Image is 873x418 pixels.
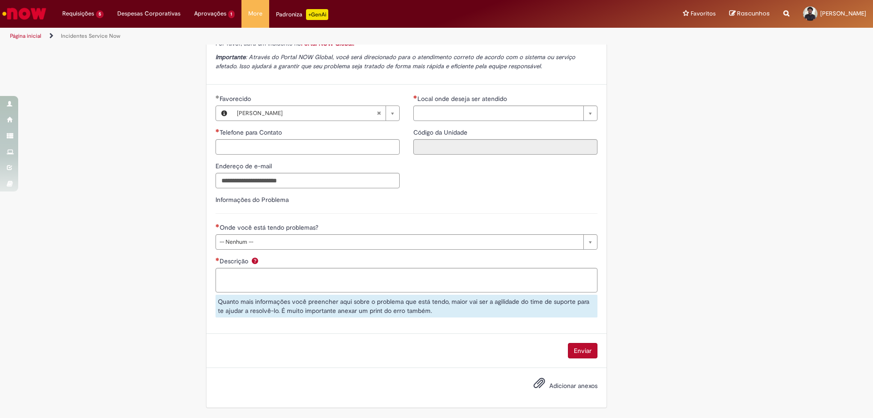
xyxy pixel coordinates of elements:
[10,32,41,40] a: Página inicial
[413,106,597,121] a: Limpar campo Local onde deseja ser atendido
[216,257,220,261] span: Necessários
[306,9,328,20] p: +GenAi
[216,268,597,292] textarea: Descrição
[276,9,328,20] div: Padroniza
[737,9,770,18] span: Rascunhos
[549,382,597,390] span: Adicionar anexos
[216,129,220,132] span: Necessários
[216,196,289,204] label: Informações do Problema
[117,9,181,18] span: Despesas Corporativas
[228,10,235,18] span: 1
[216,53,246,61] strong: Importante
[220,128,284,136] span: Telefone para Contato
[216,295,597,317] div: Quanto mais informações você preencher aqui sobre o problema que está tendo, maior vai ser a agil...
[248,9,262,18] span: More
[220,95,253,103] span: Favorecido, Sergio Da Silva Filho
[216,95,220,99] span: Obrigatório Preenchido
[372,106,386,121] abbr: Limpar campo Favorecido
[237,106,376,121] span: [PERSON_NAME]
[413,139,597,155] input: Código da Unidade
[250,257,261,264] span: Ajuda para Descrição
[413,95,417,99] span: Necessários
[194,9,226,18] span: Aprovações
[216,162,274,170] span: Endereço de e-mail
[216,139,400,155] input: Telefone para Contato
[61,32,120,40] a: Incidentes Service Now
[220,223,320,232] span: Onde você está tendo problemas?
[216,224,220,227] span: Necessários
[216,53,575,70] span: : Através do Portal NOW Global, você será direcionado para o atendimento correto de acordo com o ...
[62,9,94,18] span: Requisições
[820,10,866,17] span: [PERSON_NAME]
[216,106,232,121] button: Favorecido, Visualizar este registro Sergio Da Silva Filho
[691,9,716,18] span: Favoritos
[413,128,469,136] span: Somente leitura - Código da Unidade
[531,375,547,396] button: Adicionar anexos
[220,257,250,265] span: Descrição
[216,173,400,188] input: Endereço de e-mail
[220,235,579,249] span: -- Nenhum --
[417,95,509,103] span: Necessários - Local onde deseja ser atendido
[568,343,597,358] button: Enviar
[729,10,770,18] a: Rascunhos
[413,128,469,137] label: Somente leitura - Código da Unidade
[232,106,399,121] a: [PERSON_NAME]Limpar campo Favorecido
[96,10,104,18] span: 5
[1,5,48,23] img: ServiceNow
[7,28,575,45] ul: Trilhas de página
